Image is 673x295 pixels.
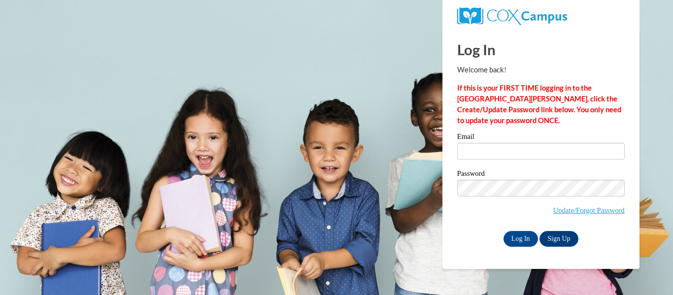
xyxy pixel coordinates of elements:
[553,206,625,214] a: Update/Forgot Password
[457,133,625,143] label: Email
[457,7,567,25] img: COX Campus
[457,170,625,180] label: Password
[539,231,578,247] a: Sign Up
[457,84,621,125] strong: If this is your FIRST TIME logging in to the [GEOGRAPHIC_DATA][PERSON_NAME], click the Create/Upd...
[457,11,567,20] a: COX Campus
[504,231,538,247] input: Log In
[457,65,625,75] p: Welcome back!
[457,39,625,60] h1: Log In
